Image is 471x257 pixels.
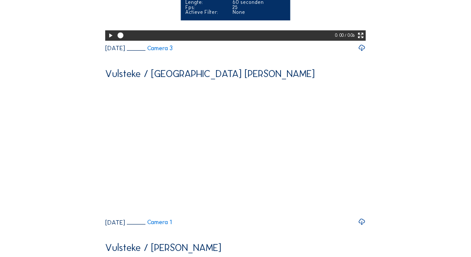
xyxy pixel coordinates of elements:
div: [DATE] [105,219,125,226]
div: Fps: [186,5,229,10]
div: 0: 00 [336,30,345,41]
div: Actieve Filter: [186,10,229,15]
a: Camera 1 [127,219,172,225]
div: None [233,10,286,15]
div: / 0:06 [345,30,355,41]
div: Vulsteke / [GEOGRAPHIC_DATA] [PERSON_NAME] [105,69,315,79]
div: [DATE] [105,45,125,51]
a: Camera 3 [127,45,173,51]
div: 25 [233,5,286,10]
div: Vulsteke / [PERSON_NAME] [105,243,221,253]
video: Your browser does not support the video tag. [105,84,366,214]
